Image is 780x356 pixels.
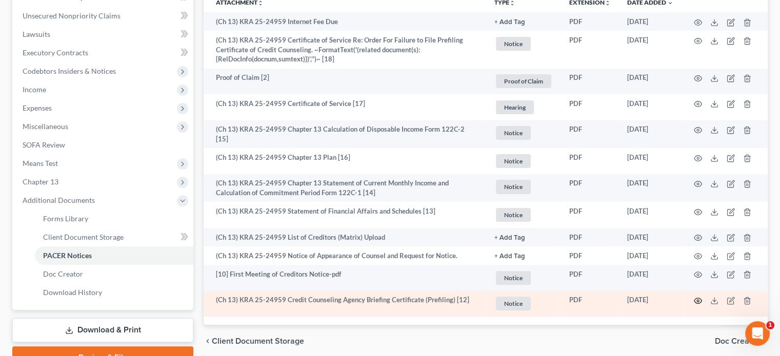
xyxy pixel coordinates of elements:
span: Income [23,85,46,94]
a: Download & Print [12,318,193,342]
span: Forms Library [43,214,88,223]
a: Forms Library [35,210,193,228]
td: [DATE] [619,246,682,265]
td: (Ch 13) KRA 25-24959 Chapter 13 Plan [16] [204,148,486,174]
span: Expenses [23,103,52,112]
span: Download History [43,288,102,297]
a: Notice [494,124,553,141]
td: [DATE] [619,69,682,95]
span: Executory Contracts [23,48,88,57]
iframe: Intercom live chat [745,321,770,346]
td: PDF [561,228,619,246]
span: PACER Notices [43,251,92,260]
button: Doc Creator chevron_right [715,337,768,345]
span: Notice [496,180,531,194]
a: Notice [494,35,553,52]
button: + Add Tag [494,19,525,26]
span: Chapter 13 [23,177,58,186]
a: Lawsuits [14,25,193,44]
td: (Ch 13) KRA 25-24959 Notice of Appearance of Counsel and Request for Notice. [204,246,486,265]
td: [DATE] [619,291,682,317]
a: Notice [494,295,553,312]
td: Proof of Claim [2] [204,69,486,95]
a: + Add Tag [494,233,553,242]
span: Means Test [23,159,58,167]
button: + Add Tag [494,253,525,260]
span: Lawsuits [23,30,50,38]
span: Client Document Storage [212,337,304,345]
td: PDF [561,174,619,202]
span: Miscellaneous [23,122,68,131]
td: PDF [561,246,619,265]
td: (Ch 13) KRA 25-24959 Certificate of Service Re: Order For Failure to File Prefiling Certificate o... [204,31,486,68]
span: Notice [496,154,531,168]
span: Hearing [496,100,534,114]
td: (Ch 13) KRA 25-24959 Certificate of Service [17] [204,94,486,120]
span: Doc Creator [715,337,759,345]
span: Codebtors Insiders & Notices [23,67,116,75]
span: 1 [766,321,774,329]
td: [DATE] [619,265,682,291]
a: Executory Contracts [14,44,193,62]
a: Client Document Storage [35,228,193,246]
span: Proof of Claim [496,74,551,88]
a: Doc Creator [35,265,193,283]
a: Notice [494,153,553,170]
span: Notice [496,126,531,140]
td: [DATE] [619,148,682,174]
span: Notice [496,37,531,51]
td: [10] First Meeting of Creditors Notice-pdf [204,265,486,291]
button: + Add Tag [494,235,525,241]
td: (Ch 13) KRA 25-24959 Statement of Financial Affairs and Schedules [13] [204,202,486,228]
td: PDF [561,265,619,291]
a: SOFA Review [14,136,193,154]
td: PDF [561,69,619,95]
td: (Ch 13) KRA 25-24959 List of Creditors (Matrix) Upload [204,228,486,246]
td: [DATE] [619,31,682,68]
td: [DATE] [619,94,682,120]
td: PDF [561,31,619,68]
td: (Ch 13) KRA 25-24959 Internet Fee Due [204,12,486,31]
a: Hearing [494,99,553,116]
td: PDF [561,202,619,228]
button: chevron_left Client Document Storage [204,337,304,345]
td: [DATE] [619,228,682,246]
span: Additional Documents [23,196,95,204]
span: Client Document Storage [43,233,124,241]
td: PDF [561,291,619,317]
td: (Ch 13) KRA 25-24959 Credit Counseling Agency Briefing Certificate (Prefiling) [12] [204,291,486,317]
td: PDF [561,94,619,120]
td: [DATE] [619,174,682,202]
span: Notice [496,297,531,310]
a: Notice [494,178,553,195]
span: Notice [496,271,531,285]
a: PACER Notices [35,246,193,265]
a: Unsecured Nonpriority Claims [14,7,193,25]
span: Doc Creator [43,269,83,278]
td: [DATE] [619,12,682,31]
td: PDF [561,12,619,31]
span: Unsecured Nonpriority Claims [23,11,121,20]
span: Notice [496,208,531,222]
a: Download History [35,283,193,302]
td: (Ch 13) KRA 25-24959 Chapter 13 Statement of Current Monthly Income and Calculation of Commitment... [204,174,486,202]
a: + Add Tag [494,17,553,27]
a: Notice [494,269,553,286]
a: Proof of Claim [494,73,553,90]
td: [DATE] [619,202,682,228]
a: + Add Tag [494,251,553,261]
a: Notice [494,206,553,223]
span: SOFA Review [23,140,65,149]
td: PDF [561,120,619,149]
i: chevron_left [204,337,212,345]
td: [DATE] [619,120,682,149]
td: (Ch 13) KRA 25-24959 Chapter 13 Calculation of Disposable Income Form 122C-2 [15] [204,120,486,149]
td: PDF [561,148,619,174]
